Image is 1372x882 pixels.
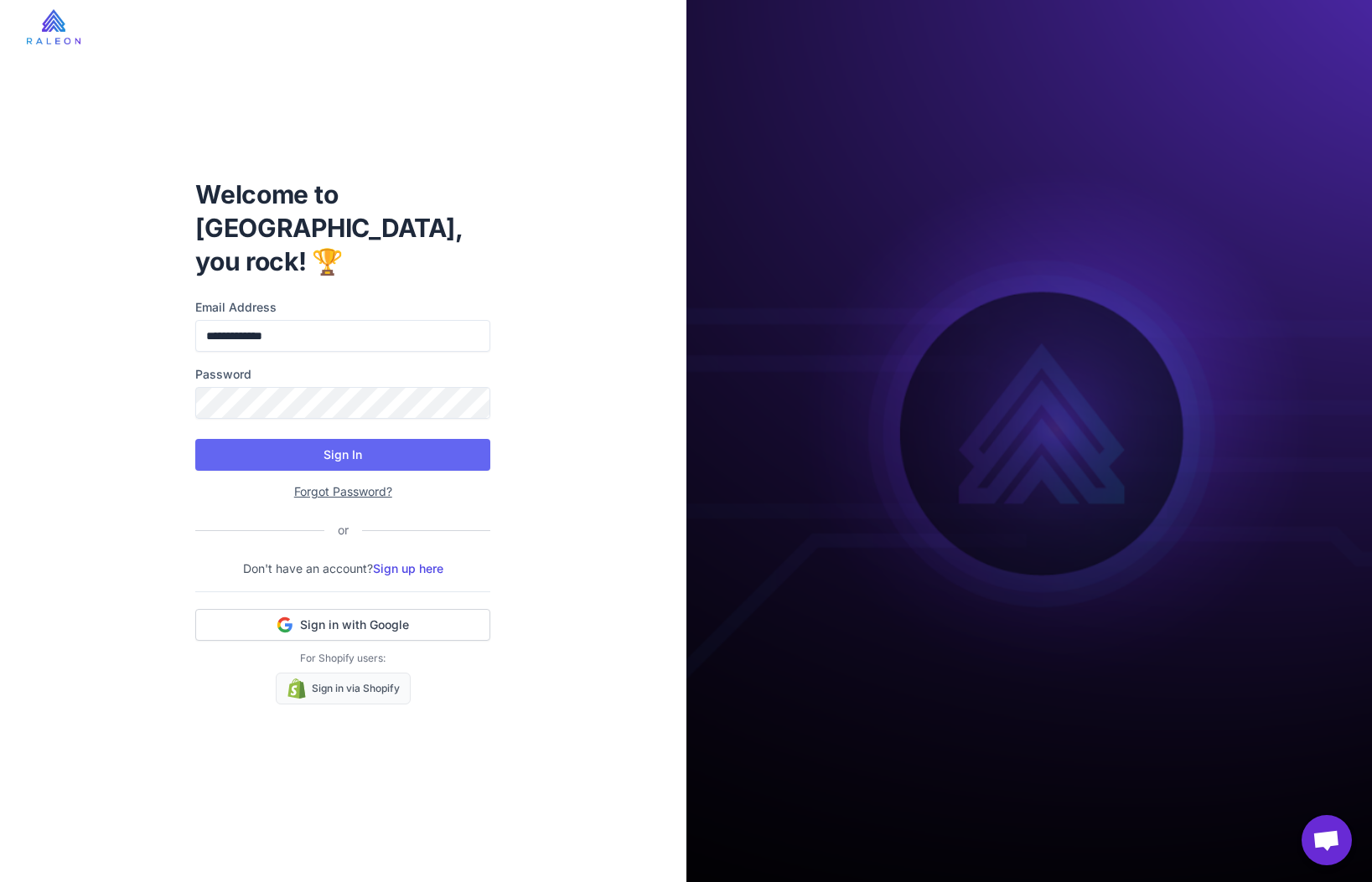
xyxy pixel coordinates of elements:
[324,521,362,539] div: or
[195,298,490,317] label: Email Address
[195,439,490,471] button: Sign In
[1302,815,1352,865] div: Open chat
[27,9,80,44] img: raleon-logo-whitebg.9aac0268.jpg
[300,616,409,633] span: Sign in with Google
[195,560,490,578] p: Don't have an account?
[195,178,490,278] h1: Welcome to [GEOGRAPHIC_DATA], you rock! 🏆
[195,609,490,641] button: Sign in with Google
[373,561,443,575] a: Sign up here
[195,365,490,384] label: Password
[276,673,411,704] a: Sign in via Shopify
[195,651,490,666] p: For Shopify users:
[294,484,392,498] a: Forgot Password?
